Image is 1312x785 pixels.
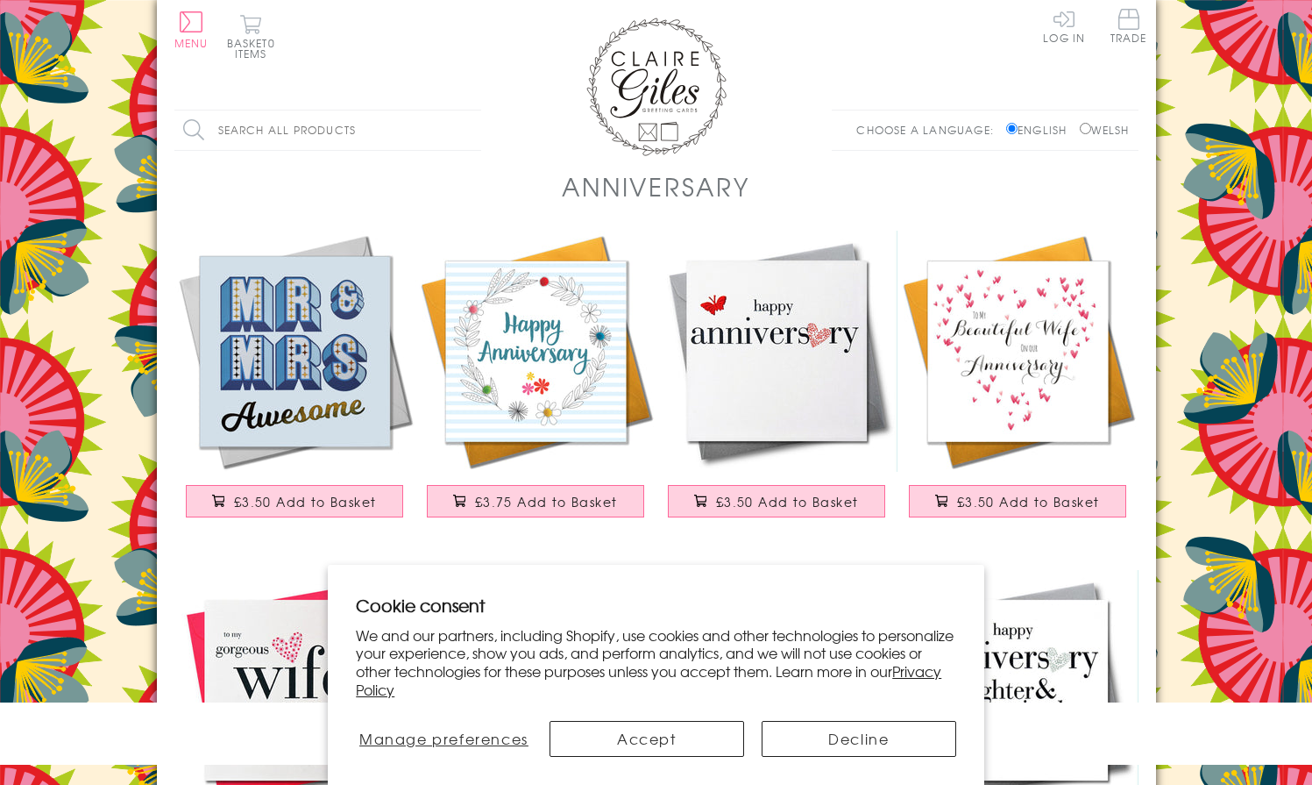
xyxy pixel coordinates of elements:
[359,728,528,749] span: Manage preferences
[475,493,618,510] span: £3.75 Add to Basket
[234,493,377,510] span: £3.50 Add to Basket
[1080,123,1091,134] input: Welsh
[1006,122,1075,138] label: English
[1080,122,1130,138] label: Welsh
[762,721,956,757] button: Decline
[356,660,941,700] a: Privacy Policy
[668,485,885,517] button: £3.50 Add to Basket
[174,11,209,48] button: Menu
[1110,9,1147,43] span: Trade
[897,231,1138,472] img: Wedding Card, Heart, Beautiful Wife Anniversary
[909,485,1126,517] button: £3.50 Add to Basket
[464,111,481,150] input: Search
[174,231,415,472] img: Wedding Card, Mr & Mrs Awesome, blue block letters, with gold foil
[174,111,481,150] input: Search all products
[562,168,749,204] h1: Anniversary
[656,231,897,535] a: Wedding Card, Heart, Happy Anniversary, embellished with a fabric butterfly £3.50 Add to Basket
[1043,9,1085,43] a: Log In
[186,485,403,517] button: £3.50 Add to Basket
[227,14,275,59] button: Basket0 items
[427,485,644,517] button: £3.75 Add to Basket
[356,593,956,617] h2: Cookie consent
[174,35,209,51] span: Menu
[856,122,1003,138] p: Choose a language:
[356,626,956,699] p: We and our partners, including Shopify, use cookies and other technologies to personalize your ex...
[550,721,744,757] button: Accept
[957,493,1100,510] span: £3.50 Add to Basket
[356,721,531,757] button: Manage preferences
[716,493,859,510] span: £3.50 Add to Basket
[897,231,1138,535] a: Wedding Card, Heart, Beautiful Wife Anniversary £3.50 Add to Basket
[415,231,656,472] img: Wedding Card, Flower Circle, Happy Anniversary, Embellished with pompoms
[656,231,897,472] img: Wedding Card, Heart, Happy Anniversary, embellished with a fabric butterfly
[235,35,275,61] span: 0 items
[1006,123,1018,134] input: English
[174,231,415,535] a: Wedding Card, Mr & Mrs Awesome, blue block letters, with gold foil £3.50 Add to Basket
[1110,9,1147,46] a: Trade
[415,231,656,535] a: Wedding Card, Flower Circle, Happy Anniversary, Embellished with pompoms £3.75 Add to Basket
[586,18,727,156] img: Claire Giles Greetings Cards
